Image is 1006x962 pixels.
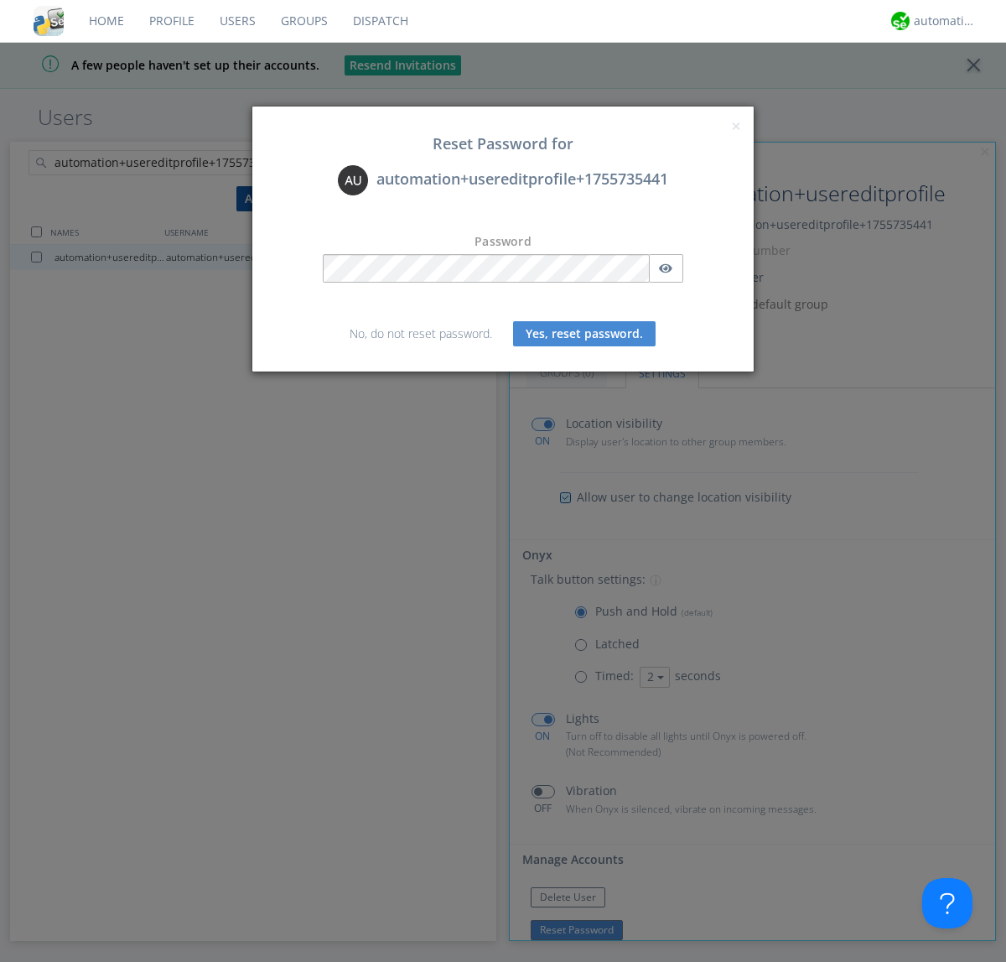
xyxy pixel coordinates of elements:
[914,13,977,29] div: automation+atlas
[34,6,64,36] img: cddb5a64eb264b2086981ab96f4c1ba7
[265,165,741,195] div: automation+usereditprofile+1755735441
[338,165,368,195] img: 373638.png
[513,321,656,346] button: Yes, reset password.
[474,233,532,250] label: Password
[731,114,741,138] span: ×
[891,12,910,30] img: d2d01cd9b4174d08988066c6d424eccd
[350,325,492,341] a: No, do not reset password.
[265,136,741,153] h3: Reset Password for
